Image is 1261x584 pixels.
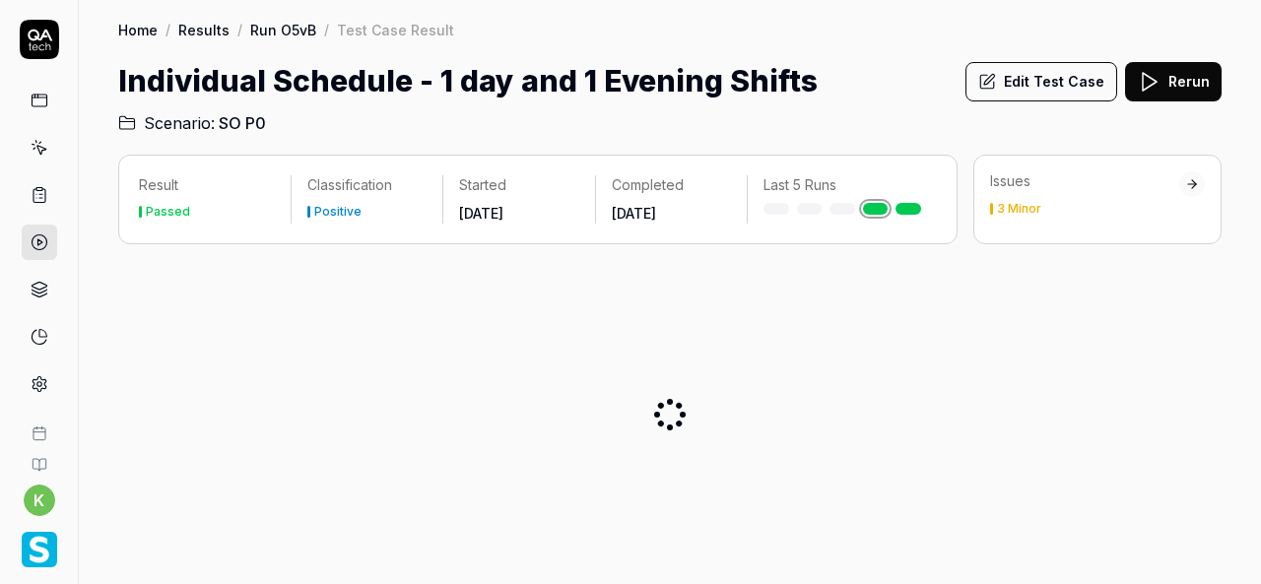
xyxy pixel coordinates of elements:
[8,516,70,571] button: Smartlinx Logo
[324,20,329,39] div: /
[118,20,158,39] a: Home
[250,20,316,39] a: Run O5vB
[612,205,656,222] time: [DATE]
[307,175,427,195] p: Classification
[459,175,578,195] p: Started
[8,410,70,441] a: Book a call with us
[459,205,503,222] time: [DATE]
[612,175,731,195] p: Completed
[118,111,266,135] a: Scenario:SO P0
[337,20,454,39] div: Test Case Result
[314,206,362,218] div: Positive
[997,203,1041,215] div: 3 Minor
[178,20,230,39] a: Results
[763,175,921,195] p: Last 5 Runs
[118,59,818,103] h1: Individual Schedule - 1 day and 1 Evening Shifts
[140,111,215,135] span: Scenario:
[22,532,57,567] img: Smartlinx Logo
[8,441,70,473] a: Documentation
[24,485,55,516] button: k
[166,20,170,39] div: /
[219,111,266,135] span: SO P0
[965,62,1117,101] button: Edit Test Case
[990,171,1179,191] div: Issues
[146,206,190,218] div: Passed
[139,175,275,195] p: Result
[237,20,242,39] div: /
[1125,62,1222,101] button: Rerun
